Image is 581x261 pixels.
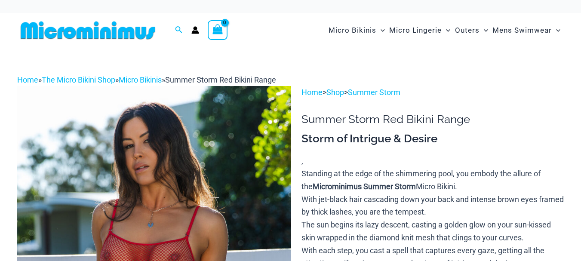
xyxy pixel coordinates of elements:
a: Micro Bikinis [119,75,162,84]
span: Micro Lingerie [389,19,442,41]
a: Micro BikinisMenu ToggleMenu Toggle [326,17,387,43]
span: Menu Toggle [376,19,385,41]
nav: Site Navigation [325,16,564,45]
a: View Shopping Cart, empty [208,20,227,40]
h3: Storm of Intrigue & Desire [301,132,564,146]
span: Micro Bikinis [329,19,376,41]
span: Menu Toggle [552,19,560,41]
a: Home [17,75,38,84]
img: MM SHOP LOGO FLAT [17,21,159,40]
a: Search icon link [175,25,183,36]
a: Summer Storm [348,88,400,97]
a: Home [301,88,323,97]
a: The Micro Bikini Shop [42,75,115,84]
span: » » » [17,75,276,84]
span: Summer Storm Red Bikini Range [165,75,276,84]
span: Menu Toggle [480,19,488,41]
span: Menu Toggle [442,19,450,41]
a: Mens SwimwearMenu ToggleMenu Toggle [490,17,563,43]
b: Microminimus Summer Storm [313,182,416,191]
a: Micro LingerieMenu ToggleMenu Toggle [387,17,452,43]
p: > > [301,86,564,99]
a: Shop [326,88,344,97]
a: Account icon link [191,26,199,34]
h1: Summer Storm Red Bikini Range [301,113,564,126]
span: Mens Swimwear [492,19,552,41]
a: OutersMenu ToggleMenu Toggle [453,17,490,43]
span: Outers [455,19,480,41]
